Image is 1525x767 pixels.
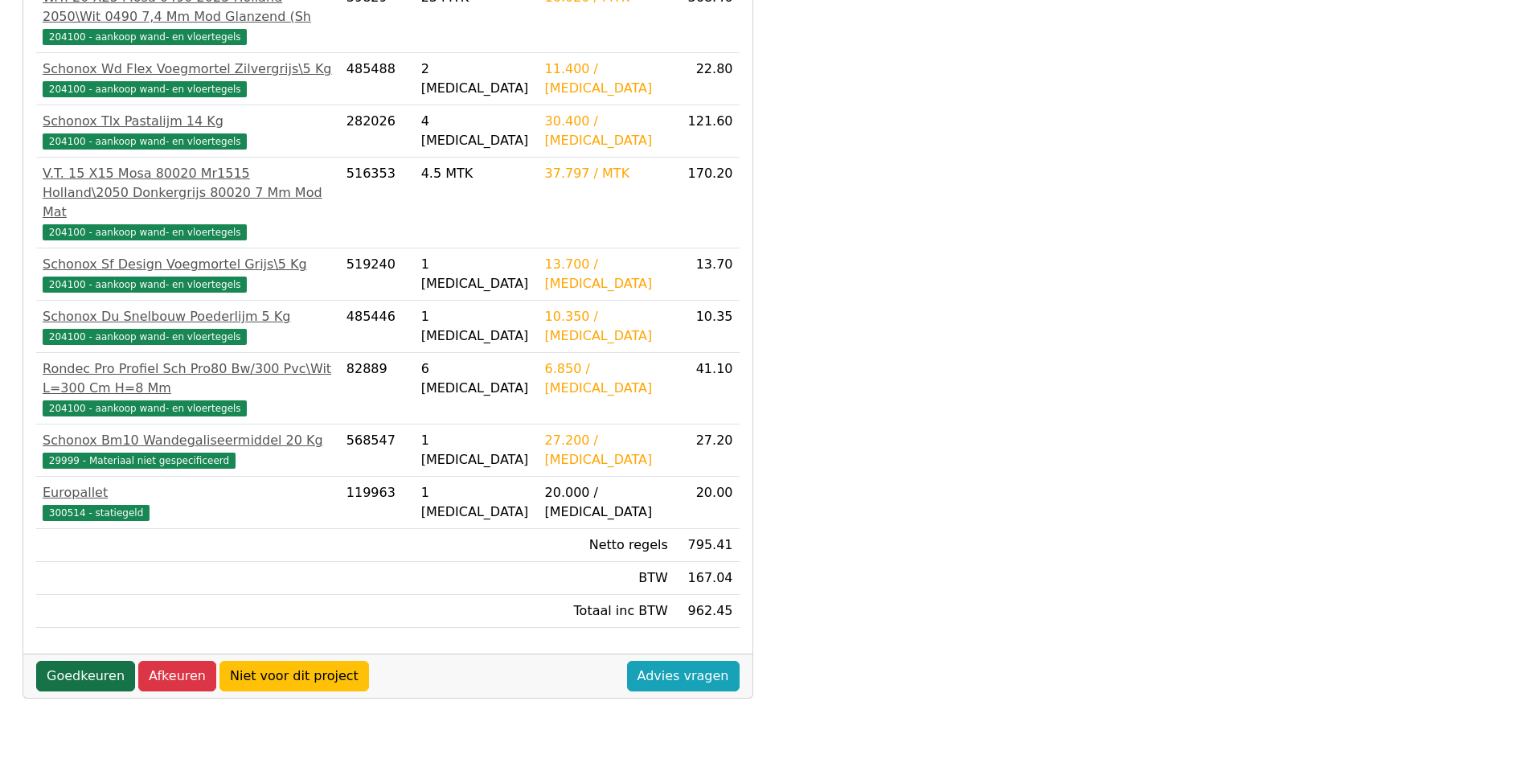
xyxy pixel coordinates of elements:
div: V.T. 15 X15 Mosa 80020 Mr1515 Holland\2050 Donkergrijs 80020 7 Mm Mod Mat [43,164,334,222]
span: 204100 - aankoop wand- en vloertegels [43,224,247,240]
td: Netto regels [539,529,674,562]
div: Schonox Bm10 Wandegaliseermiddel 20 Kg [43,431,334,450]
a: Goedkeuren [36,661,135,691]
div: 2 [MEDICAL_DATA] [421,59,532,98]
a: Schonox Du Snelbouw Poederlijm 5 Kg204100 - aankoop wand- en vloertegels [43,307,334,346]
td: 795.41 [674,529,740,562]
td: Totaal inc BTW [539,595,674,628]
a: Afkeuren [138,661,216,691]
span: 204100 - aankoop wand- en vloertegels [43,133,247,150]
td: 13.70 [674,248,740,301]
td: 519240 [340,248,415,301]
div: 10.350 / [MEDICAL_DATA] [545,307,668,346]
div: 1 [MEDICAL_DATA] [421,483,532,522]
td: 82889 [340,353,415,425]
td: 22.80 [674,53,740,105]
span: 204100 - aankoop wand- en vloertegels [43,29,247,45]
td: 170.20 [674,158,740,248]
div: 4 [MEDICAL_DATA] [421,112,532,150]
a: Schonox Bm10 Wandegaliseermiddel 20 Kg29999 - Materiaal niet gespecificeerd [43,431,334,470]
a: Niet voor dit project [219,661,369,691]
div: 27.200 / [MEDICAL_DATA] [545,431,668,470]
div: Schonox Tlx Pastalijm 14 Kg [43,112,334,131]
td: 167.04 [674,562,740,595]
td: 282026 [340,105,415,158]
a: Europallet300514 - statiegeld [43,483,334,522]
td: 568547 [340,425,415,477]
div: Schonox Du Snelbouw Poederlijm 5 Kg [43,307,334,326]
div: Rondec Pro Profiel Sch Pro80 Bw/300 Pvc\Wit L=300 Cm H=8 Mm [43,359,334,398]
td: 962.45 [674,595,740,628]
td: 10.35 [674,301,740,353]
td: 119963 [340,477,415,529]
a: Schonox Wd Flex Voegmortel Zilvergrijs\5 Kg204100 - aankoop wand- en vloertegels [43,59,334,98]
a: Rondec Pro Profiel Sch Pro80 Bw/300 Pvc\Wit L=300 Cm H=8 Mm204100 - aankoop wand- en vloertegels [43,359,334,417]
td: 41.10 [674,353,740,425]
div: 11.400 / [MEDICAL_DATA] [545,59,668,98]
div: 37.797 / MTK [545,164,668,183]
td: 121.60 [674,105,740,158]
div: 6 [MEDICAL_DATA] [421,359,532,398]
td: 516353 [340,158,415,248]
span: 204100 - aankoop wand- en vloertegels [43,277,247,293]
span: 300514 - statiegeld [43,505,150,521]
td: 485446 [340,301,415,353]
span: 29999 - Materiaal niet gespecificeerd [43,453,236,469]
div: Schonox Sf Design Voegmortel Grijs\5 Kg [43,255,334,274]
div: Schonox Wd Flex Voegmortel Zilvergrijs\5 Kg [43,59,334,79]
div: 4.5 MTK [421,164,532,183]
div: 30.400 / [MEDICAL_DATA] [545,112,668,150]
a: Advies vragen [627,661,740,691]
div: 1 [MEDICAL_DATA] [421,431,532,470]
td: BTW [539,562,674,595]
div: 6.850 / [MEDICAL_DATA] [545,359,668,398]
div: 1 [MEDICAL_DATA] [421,255,532,293]
td: 485488 [340,53,415,105]
span: 204100 - aankoop wand- en vloertegels [43,400,247,416]
div: 13.700 / [MEDICAL_DATA] [545,255,668,293]
td: 20.00 [674,477,740,529]
div: 20.000 / [MEDICAL_DATA] [545,483,668,522]
span: 204100 - aankoop wand- en vloertegels [43,329,247,345]
a: V.T. 15 X15 Mosa 80020 Mr1515 Holland\2050 Donkergrijs 80020 7 Mm Mod Mat204100 - aankoop wand- e... [43,164,334,241]
td: 27.20 [674,425,740,477]
a: Schonox Sf Design Voegmortel Grijs\5 Kg204100 - aankoop wand- en vloertegels [43,255,334,293]
div: 1 [MEDICAL_DATA] [421,307,532,346]
span: 204100 - aankoop wand- en vloertegels [43,81,247,97]
div: Europallet [43,483,334,502]
a: Schonox Tlx Pastalijm 14 Kg204100 - aankoop wand- en vloertegels [43,112,334,150]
